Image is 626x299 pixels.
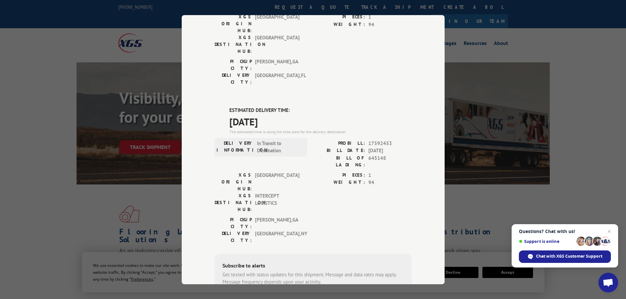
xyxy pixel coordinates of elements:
[257,139,301,154] span: In Transit to Destination
[313,139,365,147] label: PROBILL:
[255,216,299,230] span: [PERSON_NAME] , GA
[255,34,299,55] span: [GEOGRAPHIC_DATA]
[215,171,252,192] label: XGS ORIGIN HUB:
[255,230,299,244] span: [GEOGRAPHIC_DATA] , NY
[255,58,299,72] span: [PERSON_NAME] , GA
[229,129,412,135] div: The estimated time is using the time zone for the delivery destination.
[313,13,365,21] label: PIECES:
[215,13,252,34] label: XGS ORIGIN HUB:
[536,253,602,259] span: Chat with XGS Customer Support
[368,154,412,168] span: 645148
[313,171,365,179] label: PIECES:
[229,114,412,129] span: [DATE]
[255,13,299,34] span: [GEOGRAPHIC_DATA]
[368,171,412,179] span: 1
[519,250,611,263] span: Chat with XGS Customer Support
[255,171,299,192] span: [GEOGRAPHIC_DATA]
[313,179,365,186] label: WEIGHT:
[215,58,252,72] label: PICKUP CITY:
[215,216,252,230] label: PICKUP CITY:
[313,154,365,168] label: BILL OF LADING:
[519,229,611,234] span: Questions? Chat with us!
[217,139,254,154] label: DELIVERY INFORMATION:
[222,261,404,271] div: Subscribe to alerts
[215,34,252,55] label: XGS DESTINATION HUB:
[229,107,412,114] label: ESTIMATED DELIVERY TIME:
[313,21,365,28] label: WEIGHT:
[368,139,412,147] span: 17592453
[255,72,299,86] span: [GEOGRAPHIC_DATA] , FL
[222,271,404,286] div: Get texted with status updates for this shipment. Message and data rates may apply. Message frequ...
[368,21,412,28] span: 94
[215,192,252,213] label: XGS DESTINATION HUB:
[215,230,252,244] label: DELIVERY CITY:
[598,273,618,292] a: Open chat
[519,239,574,244] span: Support is online
[313,147,365,155] label: BILL DATE:
[368,13,412,21] span: 1
[368,147,412,155] span: [DATE]
[368,179,412,186] span: 94
[215,72,252,86] label: DELIVERY CITY:
[255,192,299,213] span: INTERCEPT LOGISTICS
